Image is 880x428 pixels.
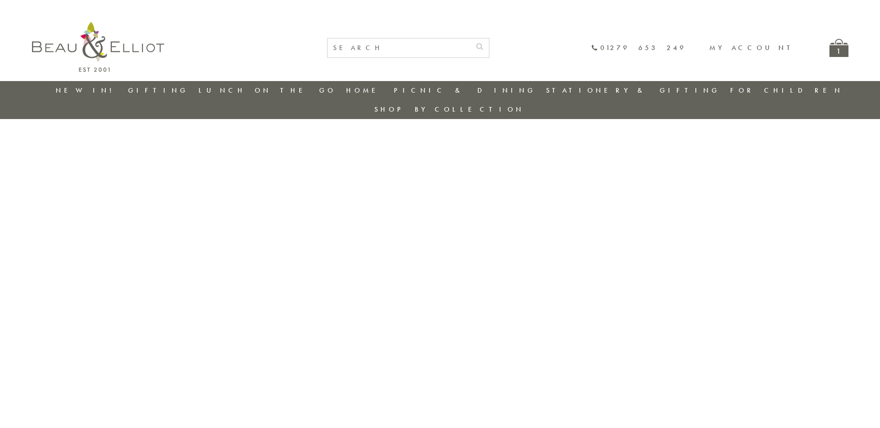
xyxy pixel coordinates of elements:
[199,86,336,95] a: Lunch On The Go
[328,38,470,57] input: SEARCH
[730,86,843,95] a: For Children
[829,39,848,57] a: 1
[374,105,524,114] a: Shop by collection
[56,86,118,95] a: New in!
[709,43,797,52] a: My account
[346,86,383,95] a: Home
[32,22,164,72] img: logo
[546,86,720,95] a: Stationery & Gifting
[128,86,188,95] a: Gifting
[591,44,686,52] a: 01279 653 249
[394,86,536,95] a: Picnic & Dining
